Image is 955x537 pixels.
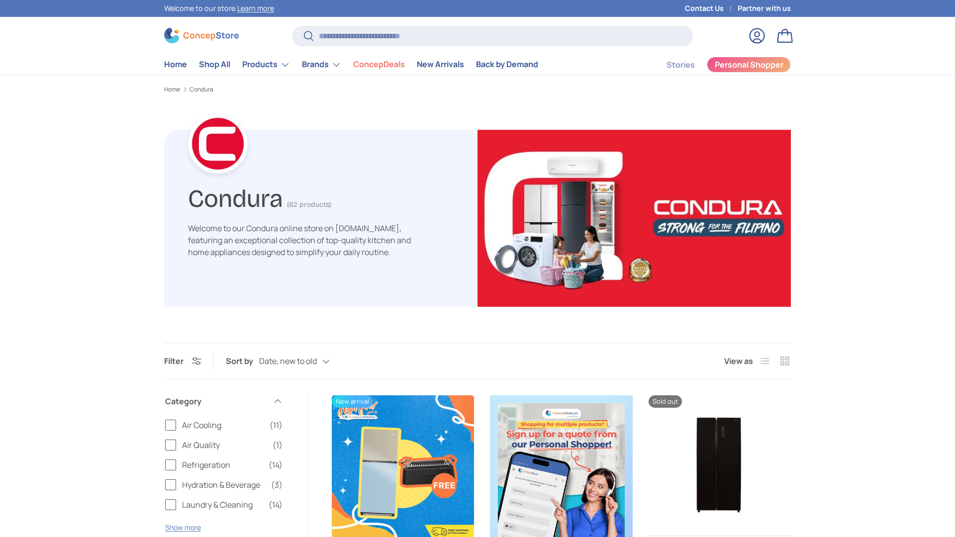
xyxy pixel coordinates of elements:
[190,87,213,92] a: Condura
[165,395,267,407] span: Category
[164,3,274,14] p: Welcome to our store.
[477,130,791,307] img: Condura
[165,383,283,419] summary: Category
[269,499,283,511] span: (14)
[182,499,263,511] span: Laundry & Cleaning
[182,439,267,451] span: Air Quality
[271,479,283,491] span: (3)
[287,200,331,209] span: (62 products)
[164,356,201,366] button: Filter
[164,85,791,94] nav: Breadcrumbs
[643,55,791,75] nav: Secondary
[296,55,347,75] summary: Brands
[164,55,187,74] a: Home
[164,356,184,366] span: Filter
[165,523,201,532] button: Show more
[738,3,791,14] a: Partner with us
[164,55,538,75] nav: Primary
[273,439,283,451] span: (1)
[269,459,283,471] span: (14)
[199,55,230,74] a: Shop All
[332,395,373,408] span: New arrival
[259,353,350,370] button: Date, new to old
[182,479,265,491] span: Hydration & Beverage
[724,355,753,367] span: View as
[649,395,682,408] span: Sold out
[259,357,317,366] span: Date, new to old
[236,55,296,75] summary: Products
[188,222,422,258] p: Welcome to our Condura online store on [DOMAIN_NAME], featuring an exceptional collection of top-...
[237,3,274,13] a: Learn more
[667,55,695,75] a: Stories
[242,55,290,75] a: Products
[302,55,341,75] a: Brands
[353,55,405,74] a: ConcepDeals
[476,55,538,74] a: Back by Demand
[182,459,263,471] span: Refrigeration
[270,419,283,431] span: (11)
[417,55,464,74] a: New Arrivals
[707,57,791,73] a: Personal Shopper
[226,355,259,367] label: Sort by
[164,28,239,43] img: ConcepStore
[164,87,180,92] a: Home
[182,419,264,431] span: Air Cooling
[685,3,738,14] a: Contact Us
[715,61,783,69] span: Personal Shopper
[188,180,283,213] h1: Condura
